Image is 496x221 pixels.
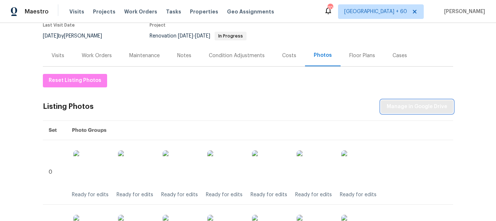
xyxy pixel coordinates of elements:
[314,52,332,59] div: Photos
[227,8,274,15] span: Geo Assignments
[393,52,407,59] div: Cases
[328,4,333,12] div: 702
[43,140,66,205] td: 0
[43,33,58,39] span: [DATE]
[72,191,109,198] div: Ready for edits
[178,33,210,39] span: -
[124,8,157,15] span: Work Orders
[166,9,181,14] span: Tasks
[340,191,377,198] div: Ready for edits
[66,121,453,140] th: Photo Groups
[295,191,332,198] div: Ready for edits
[381,100,453,114] button: Manage in Google Drive
[43,32,111,40] div: by [PERSON_NAME]
[25,8,49,15] span: Maestro
[52,52,64,59] div: Visits
[43,103,94,110] div: Listing Photos
[209,52,265,59] div: Condition Adjustments
[150,33,247,39] span: Renovation
[161,191,198,198] div: Ready for edits
[129,52,160,59] div: Maintenance
[93,8,115,15] span: Projects
[43,121,66,140] th: Set
[43,74,107,87] button: Reset Listing Photos
[69,8,84,15] span: Visits
[349,52,375,59] div: Floor Plans
[387,102,447,111] span: Manage in Google Drive
[82,52,112,59] div: Work Orders
[441,8,485,15] span: [PERSON_NAME]
[282,52,296,59] div: Costs
[49,76,101,85] span: Reset Listing Photos
[117,191,153,198] div: Ready for edits
[178,33,193,39] span: [DATE]
[177,52,191,59] div: Notes
[344,8,407,15] span: [GEOGRAPHIC_DATA] + 60
[251,191,287,198] div: Ready for edits
[150,23,166,27] span: Project
[195,33,210,39] span: [DATE]
[206,191,243,198] div: Ready for edits
[43,23,75,27] span: Last Visit Date
[190,8,218,15] span: Properties
[215,34,246,38] span: In Progress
